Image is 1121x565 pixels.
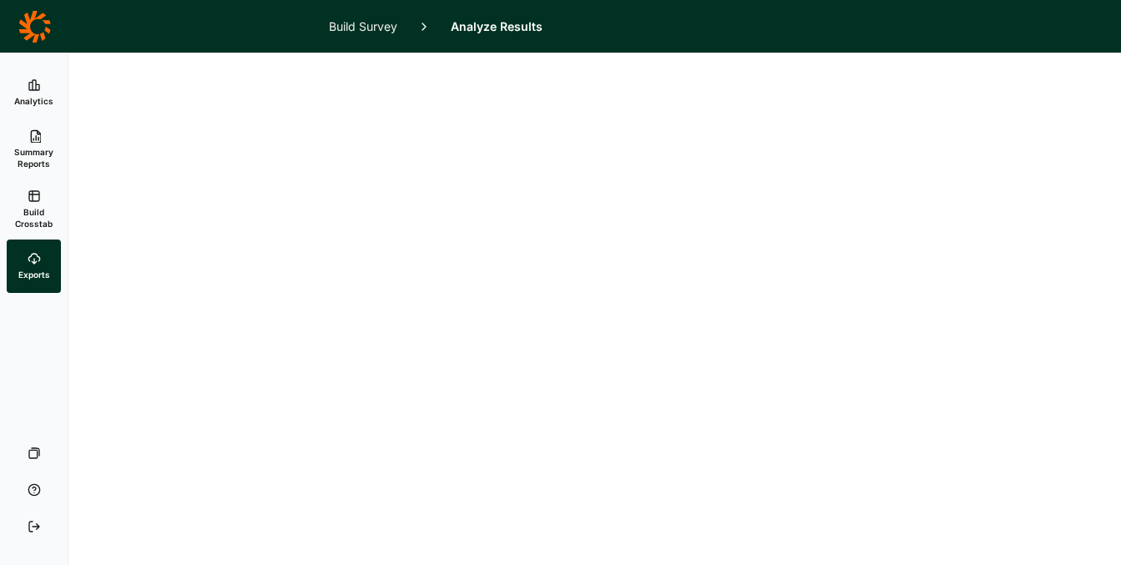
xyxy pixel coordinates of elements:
a: Build Crosstab [7,179,61,240]
span: Build Crosstab [13,206,54,230]
span: Analytics [14,95,53,107]
span: Summary Reports [13,146,54,169]
a: Exports [7,240,61,293]
a: Summary Reports [7,119,61,179]
a: Analytics [7,66,61,119]
span: Exports [18,269,50,280]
